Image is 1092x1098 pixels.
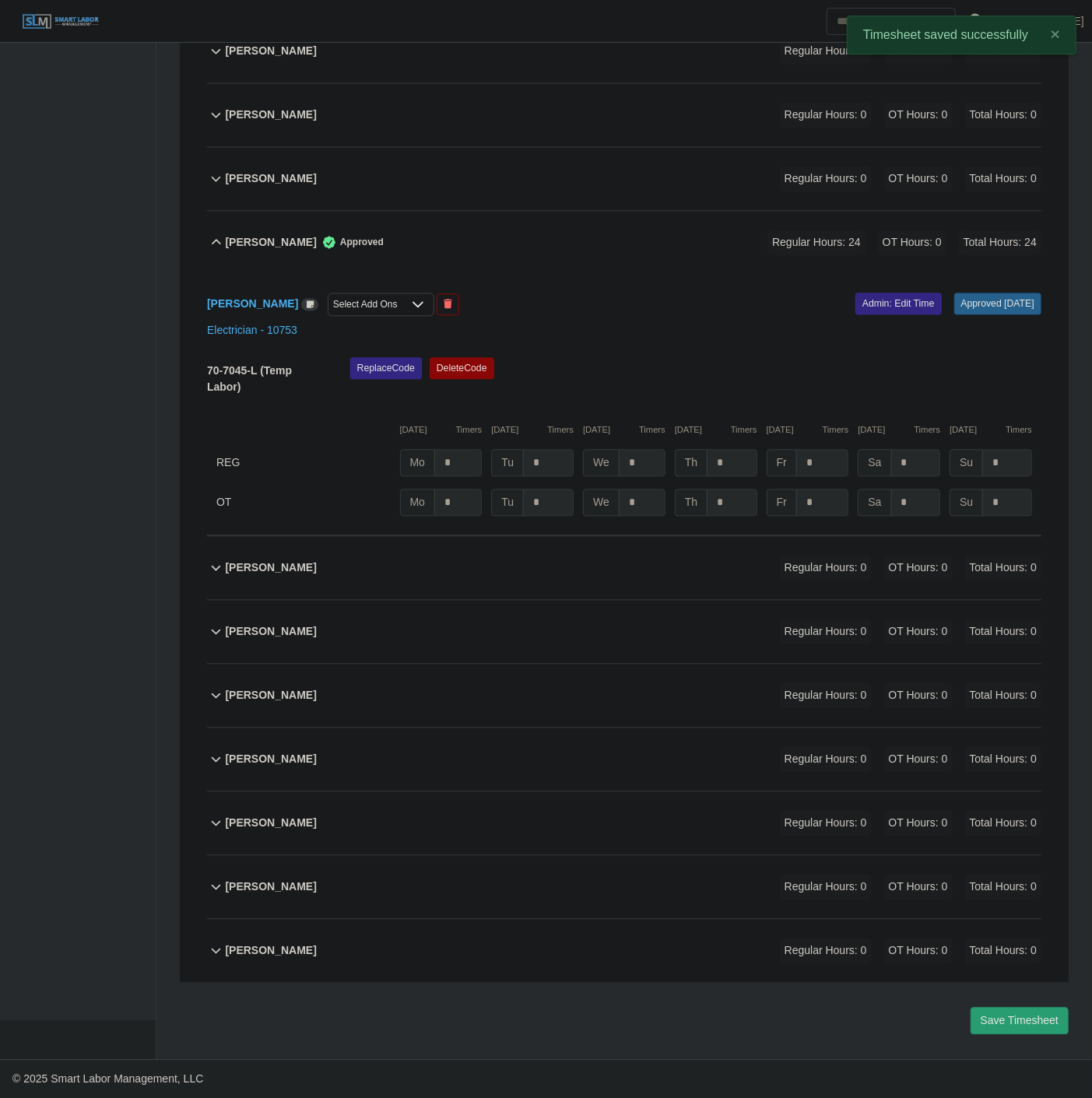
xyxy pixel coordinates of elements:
[995,13,1084,30] a: [PERSON_NAME]
[225,751,316,767] b: [PERSON_NAME]
[780,682,872,708] span: Regular Hours: 0
[914,423,940,437] button: Timers
[400,423,483,437] div: [DATE]
[884,102,953,128] span: OT Hours: 0
[823,423,849,437] button: Timers
[547,423,574,437] button: Timers
[400,449,435,476] span: Mo
[216,449,391,476] div: REG
[225,560,316,576] b: [PERSON_NAME]
[858,489,891,516] span: Sa
[400,489,435,516] span: Mo
[583,489,620,516] span: We
[225,942,316,959] b: [PERSON_NAME]
[225,43,316,59] b: [PERSON_NAME]
[767,423,849,437] div: [DATE]
[965,166,1041,191] span: Total Hours: 0
[583,449,620,476] span: We
[225,623,316,640] b: [PERSON_NAME]
[884,619,953,644] span: OT Hours: 0
[207,728,1041,791] button: [PERSON_NAME] Regular Hours: 0 OT Hours: 0 Total Hours: 0
[878,230,946,255] span: OT Hours: 0
[350,357,422,379] button: ReplaceCode
[847,16,1076,54] div: Timesheet saved successfully
[225,879,316,895] b: [PERSON_NAME]
[207,791,1041,854] button: [PERSON_NAME] Regular Hours: 0 OT Hours: 0 Total Hours: 0
[225,234,316,251] b: [PERSON_NAME]
[1006,423,1032,437] button: Timers
[1051,25,1060,43] span: ×
[950,423,1032,437] div: [DATE]
[884,746,953,772] span: OT Hours: 0
[456,423,483,437] button: Timers
[207,211,1041,274] button: [PERSON_NAME] Approved Regular Hours: 24 OT Hours: 0 Total Hours: 24
[207,147,1041,210] button: [PERSON_NAME] Regular Hours: 0 OT Hours: 0 Total Hours: 0
[767,449,797,476] span: Fr
[950,449,983,476] span: Su
[491,423,574,437] div: [DATE]
[22,13,100,30] img: SLM Logo
[884,166,953,191] span: OT Hours: 0
[301,297,318,310] a: View/Edit Notes
[225,687,316,703] b: [PERSON_NAME]
[207,536,1041,599] button: [PERSON_NAME] Regular Hours: 0 OT Hours: 0 Total Hours: 0
[491,449,524,476] span: Tu
[965,682,1041,708] span: Total Hours: 0
[954,293,1041,314] a: Approved [DATE]
[965,874,1041,900] span: Total Hours: 0
[437,293,459,315] button: End Worker & Remove from the Timesheet
[207,919,1041,982] button: [PERSON_NAME] Regular Hours: 0 OT Hours: 0 Total Hours: 0
[965,555,1041,581] span: Total Hours: 0
[767,230,866,255] span: Regular Hours: 24
[328,293,402,315] div: Select Add Ons
[780,938,872,963] span: Regular Hours: 0
[207,83,1041,146] button: [PERSON_NAME] Regular Hours: 0 OT Hours: 0 Total Hours: 0
[731,423,757,437] button: Timers
[12,1072,203,1085] span: © 2025 Smart Labor Management, LLC
[965,810,1041,836] span: Total Hours: 0
[780,874,872,900] span: Regular Hours: 0
[780,619,872,644] span: Regular Hours: 0
[780,555,872,581] span: Regular Hours: 0
[827,8,956,35] input: Search
[884,874,953,900] span: OT Hours: 0
[884,938,953,963] span: OT Hours: 0
[780,746,872,772] span: Regular Hours: 0
[675,449,708,476] span: Th
[959,230,1041,255] span: Total Hours: 24
[216,489,391,516] div: OT
[858,449,891,476] span: Sa
[583,423,665,437] div: [DATE]
[491,489,524,516] span: Tu
[207,324,297,336] a: Electrician - 10753
[965,938,1041,963] span: Total Hours: 0
[639,423,665,437] button: Timers
[965,619,1041,644] span: Total Hours: 0
[207,19,1041,82] button: [PERSON_NAME] Regular Hours: 0 OT Hours: 0 Total Hours: 0
[858,423,940,437] div: [DATE]
[317,234,384,250] span: Approved
[207,364,292,393] b: 70-7045-L (Temp Labor)
[767,489,797,516] span: Fr
[780,102,872,128] span: Regular Hours: 0
[207,600,1041,663] button: [PERSON_NAME] Regular Hours: 0 OT Hours: 0 Total Hours: 0
[780,810,872,836] span: Regular Hours: 0
[950,489,983,516] span: Su
[971,1007,1069,1034] button: Save Timesheet
[780,38,872,64] span: Regular Hours: 0
[675,489,708,516] span: Th
[884,810,953,836] span: OT Hours: 0
[965,102,1041,128] span: Total Hours: 0
[675,423,757,437] div: [DATE]
[225,815,316,831] b: [PERSON_NAME]
[225,107,316,123] b: [PERSON_NAME]
[855,293,942,314] a: Admin: Edit Time
[225,170,316,187] b: [PERSON_NAME]
[780,166,872,191] span: Regular Hours: 0
[207,664,1041,727] button: [PERSON_NAME] Regular Hours: 0 OT Hours: 0 Total Hours: 0
[884,555,953,581] span: OT Hours: 0
[430,357,494,379] button: DeleteCode
[207,297,298,310] a: [PERSON_NAME]
[207,855,1041,918] button: [PERSON_NAME] Regular Hours: 0 OT Hours: 0 Total Hours: 0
